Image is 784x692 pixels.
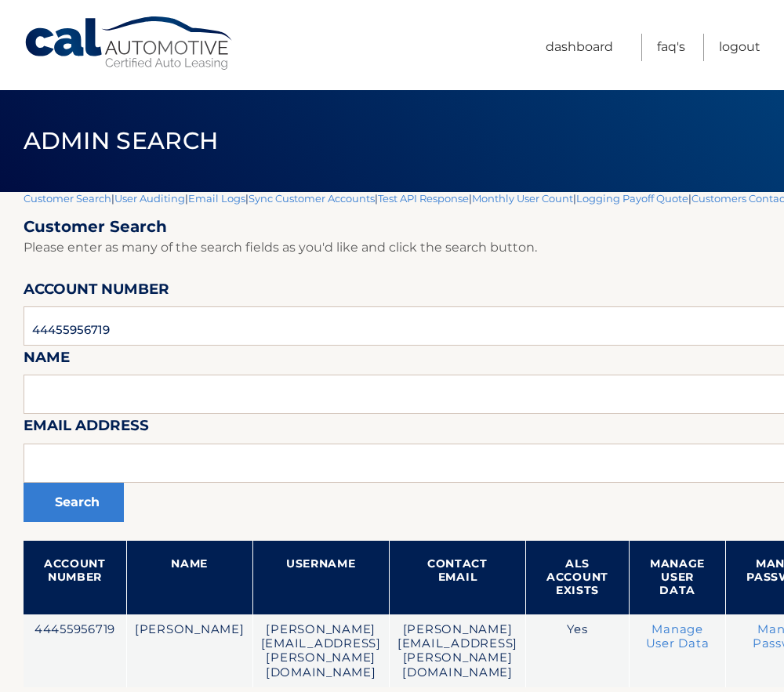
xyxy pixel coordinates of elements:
a: User Auditing [114,192,185,205]
a: Logout [719,34,760,61]
td: [PERSON_NAME][EMAIL_ADDRESS][PERSON_NAME][DOMAIN_NAME] [389,614,525,688]
th: ALS Account Exists [526,541,630,614]
button: Search [24,483,124,522]
a: Sync Customer Accounts [249,192,375,205]
td: [PERSON_NAME][EMAIL_ADDRESS][PERSON_NAME][DOMAIN_NAME] [252,614,389,688]
a: Customer Search [24,192,111,205]
th: Manage User Data [629,541,725,614]
a: Manage User Data [646,622,710,650]
label: Name [24,346,70,375]
a: Dashboard [546,34,613,61]
a: Logging Payoff Quote [576,192,688,205]
a: Email Logs [188,192,245,205]
label: Account Number [24,277,169,306]
td: Yes [526,614,630,688]
th: Name [126,541,252,614]
td: [PERSON_NAME] [126,614,252,688]
th: Contact Email [389,541,525,614]
label: Email Address [24,414,149,443]
td: 44455956719 [24,614,126,688]
a: Test API Response [378,192,469,205]
span: Admin Search [24,126,219,155]
th: Account Number [24,541,126,614]
a: FAQ's [657,34,685,61]
a: Cal Automotive [24,16,235,71]
th: Username [252,541,389,614]
a: Monthly User Count [472,192,573,205]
